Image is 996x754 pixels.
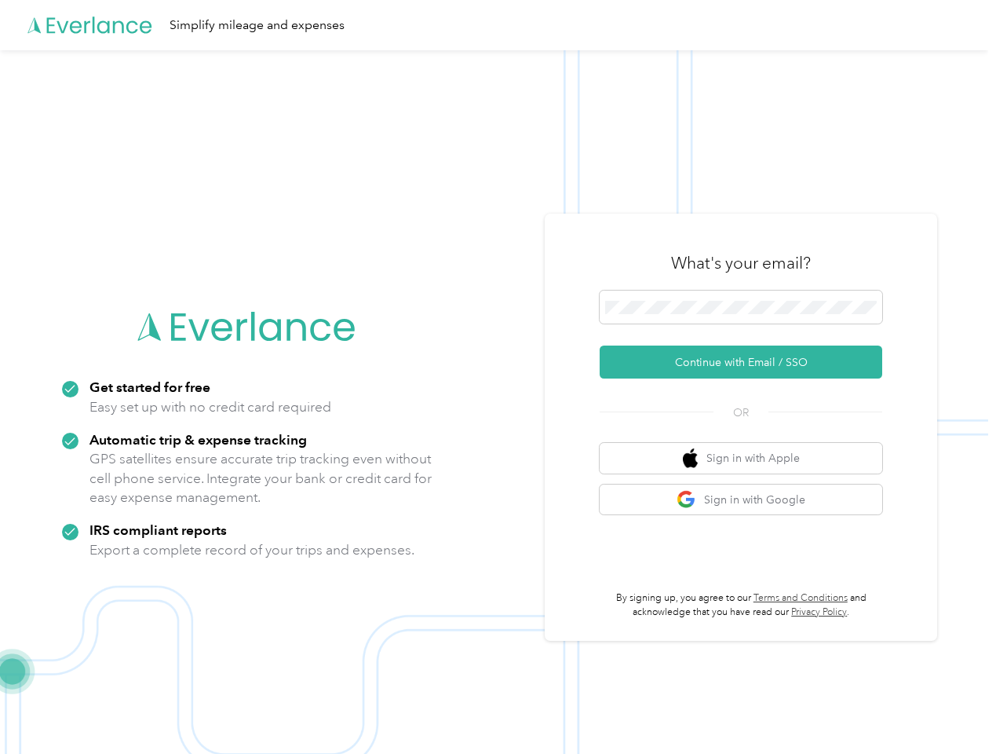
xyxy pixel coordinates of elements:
a: Terms and Conditions [753,592,848,604]
a: Privacy Policy [791,606,847,618]
h3: What's your email? [671,252,811,274]
strong: Automatic trip & expense tracking [89,431,307,448]
div: Simplify mileage and expenses [170,16,345,35]
button: google logoSign in with Google [600,485,882,515]
button: Continue with Email / SSO [600,346,882,379]
p: By signing up, you agree to our and acknowledge that you have read our . [600,591,882,619]
span: OR [713,404,768,421]
strong: IRS compliant reports [89,522,227,538]
button: apple logoSign in with Apple [600,443,882,474]
strong: Get started for free [89,379,210,395]
p: Export a complete record of your trips and expenses. [89,540,414,560]
p: Easy set up with no credit card required [89,397,331,417]
p: GPS satellites ensure accurate trip tracking even without cell phone service. Integrate your bank... [89,449,432,507]
img: apple logo [683,448,699,468]
img: google logo [677,490,696,510]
